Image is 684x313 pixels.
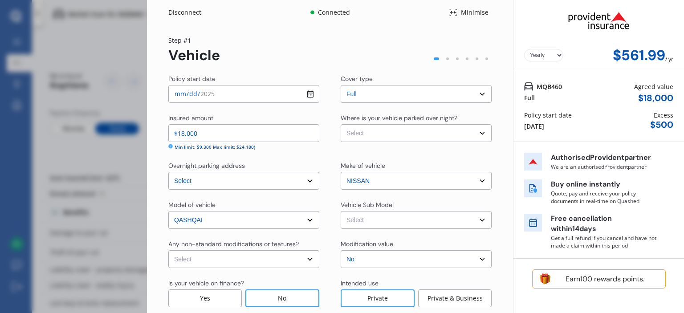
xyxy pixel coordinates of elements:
[554,4,644,37] img: Provident.png
[175,144,255,150] div: Min limit: $9,300 Max limit: $24,180)
[168,240,299,248] div: Any non-standard modifications or features?
[551,179,658,190] p: Buy online instantly
[168,289,242,307] div: Yes
[316,8,351,17] div: Connected
[613,47,665,64] div: $561.99
[168,279,244,288] div: Is your vehicle on finance?
[168,200,216,209] div: Model of vehicle
[654,110,673,120] div: Excess
[168,8,211,17] div: Disconnect
[245,289,319,307] div: No
[341,240,393,248] div: Modification value
[524,93,535,102] div: Full
[341,279,379,288] div: Intended use
[168,74,216,83] div: Policy start date
[418,289,492,307] div: Private & Business
[168,124,319,142] input: Enter insured amount
[341,200,394,209] div: Vehicle Sub Model
[524,122,544,131] div: [DATE]
[457,8,492,17] div: Minimise
[552,275,658,284] div: Earn 100 rewards points.
[650,120,673,130] div: $ 500
[638,93,673,103] div: $ 18,000
[168,47,220,64] div: Vehicle
[524,153,542,171] img: insurer icon
[168,85,319,103] input: dd / mm / yyyy
[551,163,658,171] p: We are an authorised Provident partner
[551,214,658,234] p: Free cancellation within 14 days
[551,153,658,163] p: Authorised Provident partner
[168,114,213,122] div: Insured amount
[341,74,373,83] div: Cover type
[341,289,415,307] div: Private
[524,214,542,232] img: free cancel icon
[551,234,658,249] p: Get a full refund if you cancel and have not made a claim within this period
[634,82,673,91] div: Agreed value
[524,110,572,120] div: Policy start date
[537,82,562,91] span: MQB460
[168,36,220,45] div: Step # 1
[341,161,385,170] div: Make of vehicle
[551,190,658,205] p: Quote, pay and receive your policy documents in real-time on Quashed
[524,179,542,197] img: buy online icon
[665,47,673,64] div: / yr
[540,273,551,285] img: points
[168,161,245,170] div: Overnight parking address
[341,114,457,122] div: Where is your vehicle parked over night?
